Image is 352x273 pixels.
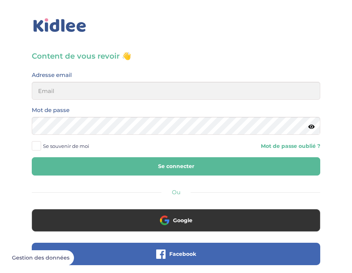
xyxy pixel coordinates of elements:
[32,222,320,229] a: Google
[32,82,320,100] input: Email
[32,17,88,34] img: logo_kidlee_bleu
[32,243,320,265] button: Facebook
[7,250,74,266] button: Gestion des données
[32,209,320,232] button: Google
[172,189,180,196] span: Ou
[12,255,70,261] span: Gestion des données
[160,215,169,225] img: google.png
[156,249,166,259] img: facebook.png
[32,70,72,80] label: Adresse email
[261,143,320,150] a: Mot de passe oublié ?
[32,105,70,115] label: Mot de passe
[173,217,192,224] span: Google
[32,157,320,176] button: Se connecter
[43,141,89,151] span: Se souvenir de moi
[32,255,320,263] a: Facebook
[169,250,196,258] span: Facebook
[32,51,320,61] h3: Content de vous revoir 👋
